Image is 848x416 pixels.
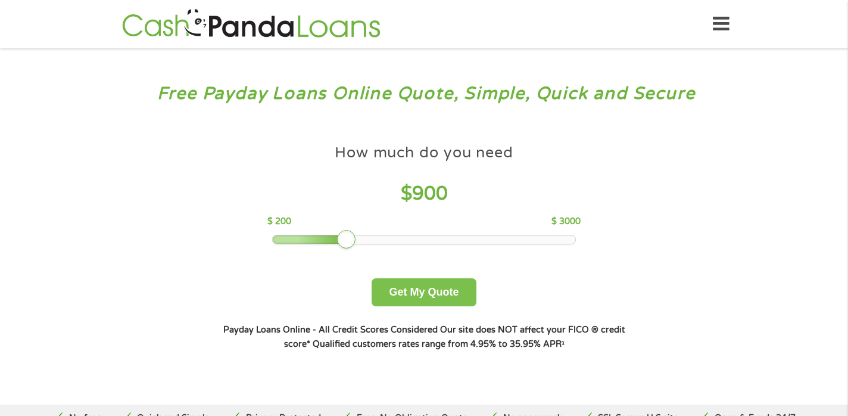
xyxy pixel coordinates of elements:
[267,215,291,228] p: $ 200
[223,325,438,335] strong: Payday Loans Online - All Credit Scores Considered
[35,83,814,105] h3: Free Payday Loans Online Quote, Simple, Quick and Secure
[372,278,476,306] button: Get My Quote
[412,182,448,205] span: 900
[335,143,513,163] h4: How much do you need
[551,215,581,228] p: $ 3000
[313,339,565,349] strong: Qualified customers rates range from 4.95% to 35.95% APR¹
[267,182,580,206] h4: $
[119,7,384,41] img: GetLoanNow Logo
[284,325,625,349] strong: Our site does NOT affect your FICO ® credit score*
